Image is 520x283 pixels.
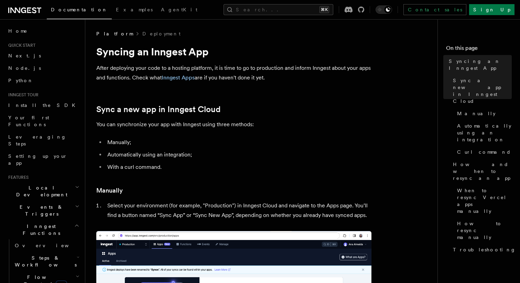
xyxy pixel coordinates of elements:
a: Examples [112,2,157,19]
span: Inngest Functions [6,223,74,237]
a: How to resync manually [454,217,512,243]
button: Steps & Workflows [12,252,81,271]
a: Python [6,74,81,87]
a: Documentation [47,2,112,19]
h4: On this page [446,44,512,55]
span: Overview [15,243,86,248]
span: Automatically using an integration [457,122,512,143]
span: When to resync Vercel apps manually [457,187,512,215]
h1: Syncing an Inngest App [96,45,371,58]
li: With a curl command. [105,162,371,172]
span: Local Development [6,184,75,198]
a: Your first Functions [6,111,81,131]
a: AgentKit [157,2,202,19]
a: Leveraging Steps [6,131,81,150]
a: Automatically using an integration [454,120,512,146]
a: When to resync Vercel apps manually [454,184,512,217]
kbd: ⌘K [319,6,329,13]
a: Overview [12,239,81,252]
span: Curl command [457,149,511,155]
span: Next.js [8,53,41,58]
button: Search...⌘K [224,4,333,15]
span: Events & Triggers [6,204,75,217]
p: After deploying your code to a hosting platform, it is time to go to production and inform Innges... [96,63,371,83]
a: Deployment [142,30,181,37]
span: Steps & Workflows [12,254,77,268]
a: Inngest Apps [162,74,195,81]
a: Sync a new app in Inngest Cloud [96,105,220,114]
a: Next.js [6,50,81,62]
button: Local Development [6,182,81,201]
span: Examples [116,7,153,12]
a: Node.js [6,62,81,74]
span: Quick start [6,43,35,48]
a: Sync a new app in Inngest Cloud [450,74,512,107]
a: How and when to resync an app [450,158,512,184]
span: Inngest tour [6,92,39,98]
a: Setting up your app [6,150,81,169]
span: How to resync manually [457,220,512,241]
span: AgentKit [161,7,197,12]
span: Install the SDK [8,102,79,108]
a: Syncing an Inngest App [446,55,512,74]
a: Curl command [454,146,512,158]
span: Python [8,78,33,83]
p: You can synchronize your app with Inngest using three methods: [96,120,371,129]
a: Manually [96,186,123,195]
span: Troubleshooting [453,246,516,253]
span: Leveraging Steps [8,134,66,146]
span: Setting up your app [8,153,67,166]
span: Platform [96,30,133,37]
a: Install the SDK [6,99,81,111]
li: Select your environment (for example, "Production") in Inngest Cloud and navigate to the Apps pag... [105,201,371,220]
a: Sign Up [469,4,514,15]
span: Node.js [8,65,41,71]
button: Events & Triggers [6,201,81,220]
span: Home [8,28,28,34]
a: Contact sales [403,4,466,15]
button: Inngest Functions [6,220,81,239]
span: How and when to resync an app [453,161,512,182]
li: Manually; [105,138,371,147]
a: Manually [454,107,512,120]
a: Home [6,25,81,37]
span: Features [6,175,29,180]
a: Troubleshooting [450,243,512,256]
span: Your first Functions [8,115,49,127]
button: Toggle dark mode [376,6,392,14]
span: Manually [457,110,496,117]
span: Documentation [51,7,108,12]
span: Syncing an Inngest App [449,58,512,72]
li: Automatically using an integration; [105,150,371,160]
span: Sync a new app in Inngest Cloud [453,77,512,105]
